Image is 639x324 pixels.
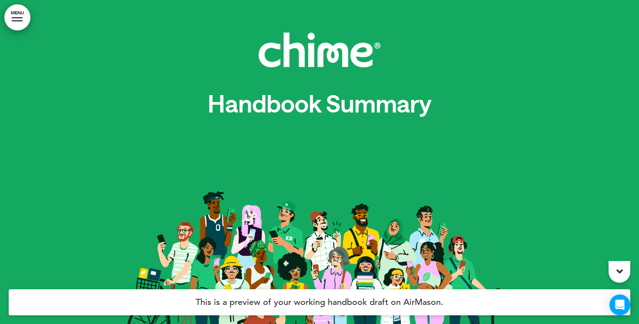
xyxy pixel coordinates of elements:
span: Handbook Summary [208,89,432,117]
div: Open Intercom Messenger [609,294,630,315]
h4: This is a preview of your working handbook draft on AirMason. [9,289,630,315]
a: MENU [4,4,30,30]
img: 1678445766916.png [259,33,380,67]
